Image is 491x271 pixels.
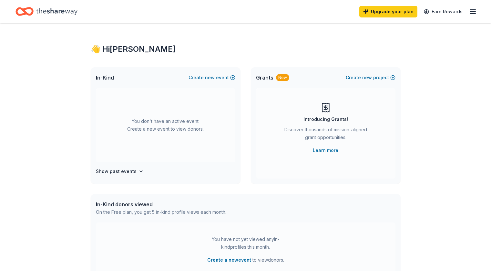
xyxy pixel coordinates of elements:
[359,6,417,17] a: Upgrade your plan
[276,74,289,81] div: New
[96,74,114,81] span: In-Kind
[346,74,395,81] button: Createnewproject
[282,126,370,144] div: Discover thousands of mission-aligned grant opportunities.
[207,256,284,264] span: to view donors .
[96,208,226,216] div: On the Free plan, you get 5 in-kind profile views each month.
[207,256,251,264] button: Create a newevent
[96,88,235,162] div: You don't have an active event. Create a new event to view donors.
[96,201,226,208] div: In-Kind donors viewed
[91,44,401,54] div: 👋 Hi [PERSON_NAME]
[256,74,273,81] span: Grants
[205,235,286,251] div: You have not yet viewed any in-kind profiles this month.
[313,146,338,154] a: Learn more
[96,168,137,175] h4: Show past events
[362,74,372,81] span: new
[96,168,144,175] button: Show past events
[205,74,215,81] span: new
[420,6,466,17] a: Earn Rewards
[303,115,348,123] div: Introducing Grants!
[189,74,235,81] button: Createnewevent
[15,4,77,19] a: Home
